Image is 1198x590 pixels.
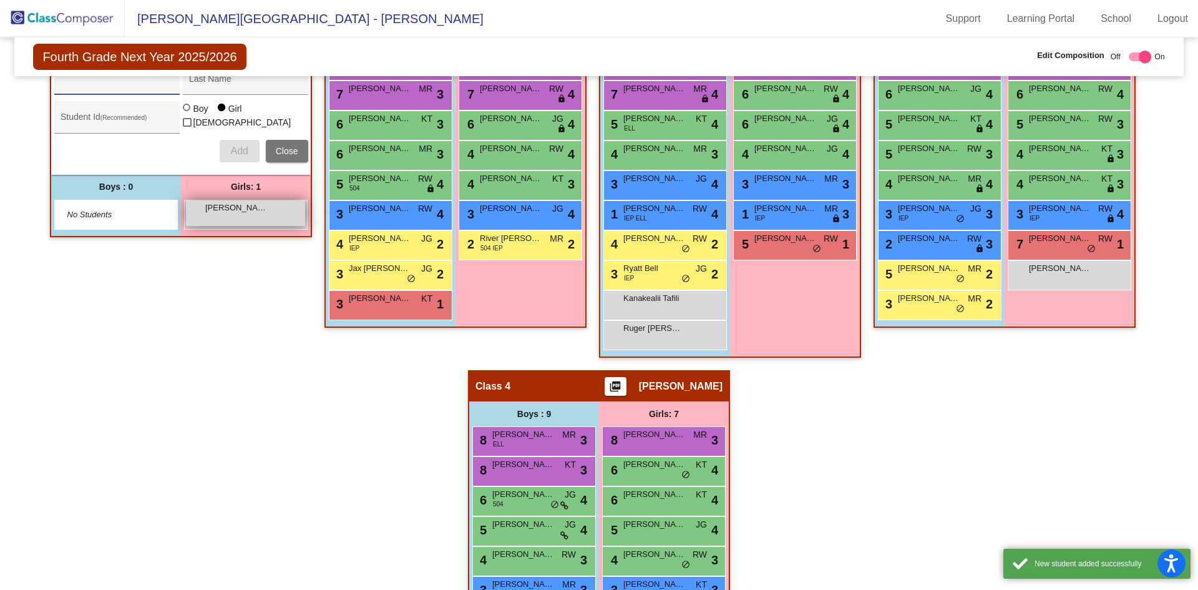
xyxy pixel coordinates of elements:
[61,79,173,89] input: First Name
[421,292,432,305] span: KT
[418,202,432,215] span: RW
[477,463,487,477] span: 8
[711,431,718,450] span: 3
[882,297,892,311] span: 3
[580,491,587,509] span: 4
[986,295,993,313] span: 2
[1111,51,1121,62] span: Off
[898,142,960,155] span: [PERSON_NAME]
[623,82,686,95] span: [PERSON_NAME]
[882,207,892,221] span: 3
[882,177,892,191] span: 4
[639,380,723,393] span: [PERSON_NAME]
[51,175,181,200] div: Boys : 0
[696,112,707,125] span: KT
[333,87,343,101] span: 7
[421,262,432,275] span: JG
[711,265,718,283] span: 2
[568,115,575,134] span: 4
[407,274,416,284] span: do_not_disturb_alt
[477,433,487,447] span: 8
[739,87,749,101] span: 6
[1013,147,1023,161] span: 4
[967,142,981,155] span: RW
[975,184,984,194] span: lock
[696,458,707,471] span: KT
[333,117,343,131] span: 6
[276,146,298,156] span: Close
[1087,244,1096,254] span: do_not_disturb_alt
[565,518,576,531] span: JG
[608,267,618,281] span: 3
[898,112,960,125] span: [PERSON_NAME]
[333,177,343,191] span: 5
[349,202,411,215] span: [PERSON_NAME]
[475,380,510,393] span: Class 4
[696,262,707,275] span: JG
[1098,82,1113,96] span: RW
[349,292,411,305] span: [PERSON_NAME]
[824,82,838,96] span: RW
[1117,235,1124,253] span: 1
[898,292,960,305] span: [PERSON_NAME]
[480,172,542,185] span: [PERSON_NAME]
[832,214,840,224] span: lock
[230,145,248,156] span: Add
[492,488,555,501] span: [PERSON_NAME]
[419,142,432,155] span: MR
[205,202,268,214] span: [PERSON_NAME]
[608,553,618,567] span: 4
[1117,175,1124,194] span: 3
[956,304,965,314] span: do_not_disturb_alt
[623,142,686,155] span: [PERSON_NAME]
[711,85,718,104] span: 4
[1117,145,1124,164] span: 3
[426,184,435,194] span: lock
[552,112,563,125] span: JG
[608,493,618,507] span: 6
[469,401,599,426] div: Boys : 9
[419,82,432,96] span: MR
[562,548,576,561] span: RW
[882,237,892,251] span: 2
[832,94,840,104] span: lock
[1029,262,1091,275] span: [PERSON_NAME]
[882,117,892,131] span: 5
[492,428,555,441] span: [PERSON_NAME]
[493,499,504,509] span: 504
[480,82,542,95] span: [PERSON_NAME]
[968,262,981,275] span: MR
[997,9,1085,29] a: Learning Portal
[824,202,838,215] span: MR
[967,232,981,245] span: RW
[986,235,993,253] span: 3
[1029,232,1091,245] span: [PERSON_NAME]
[568,205,575,224] span: 4
[580,551,587,569] span: 3
[580,431,587,450] span: 3
[550,500,559,510] span: do_not_disturb_alt
[693,142,707,155] span: MR
[754,112,817,125] span: [PERSON_NAME]
[1030,214,1040,223] span: IEP
[739,147,749,161] span: 4
[739,177,749,191] span: 3
[552,202,563,215] span: JG
[968,172,981,185] span: MR
[956,214,965,224] span: do_not_disturb_alt
[477,493,487,507] span: 6
[608,463,618,477] span: 6
[480,202,542,215] span: [PERSON_NAME]
[557,94,566,104] span: lock
[898,82,960,95] span: [PERSON_NAME]
[1029,112,1091,125] span: [PERSON_NAME]
[681,274,690,284] span: do_not_disturb_alt
[842,145,849,164] span: 4
[1029,172,1091,185] span: [PERSON_NAME]
[693,82,707,96] span: MR
[349,232,411,245] span: [PERSON_NAME]
[608,87,618,101] span: 7
[437,205,444,224] span: 4
[898,262,960,275] span: [PERSON_NAME]
[480,112,542,125] span: [PERSON_NAME]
